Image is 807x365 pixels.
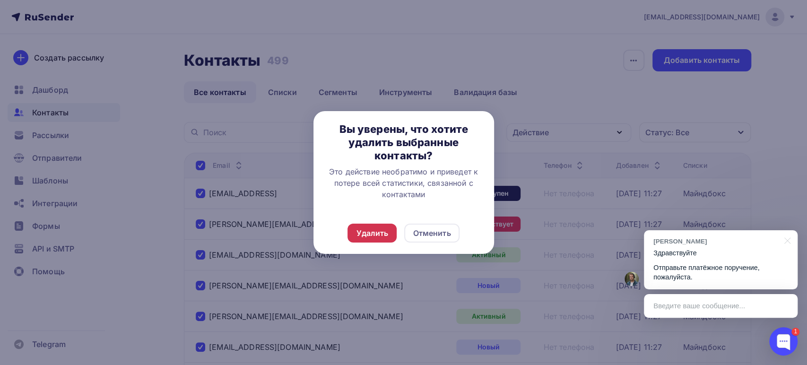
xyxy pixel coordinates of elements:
div: Удалить [356,227,388,239]
div: Введите ваше сообщение... [644,294,798,318]
div: [PERSON_NAME] [653,237,779,246]
div: Это действие необратимо и приведет к потере всей статистики, связанной с контактами [325,166,483,200]
img: Владимир [625,272,639,286]
p: Отправьте платёжное поручение, пожалуйста. [653,263,788,282]
div: Вы уверены, что хотите удалить выбранные контакты? [325,122,483,162]
p: Здравствуйте [653,248,788,258]
div: 1 [791,328,799,336]
div: Отменить [413,227,451,239]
